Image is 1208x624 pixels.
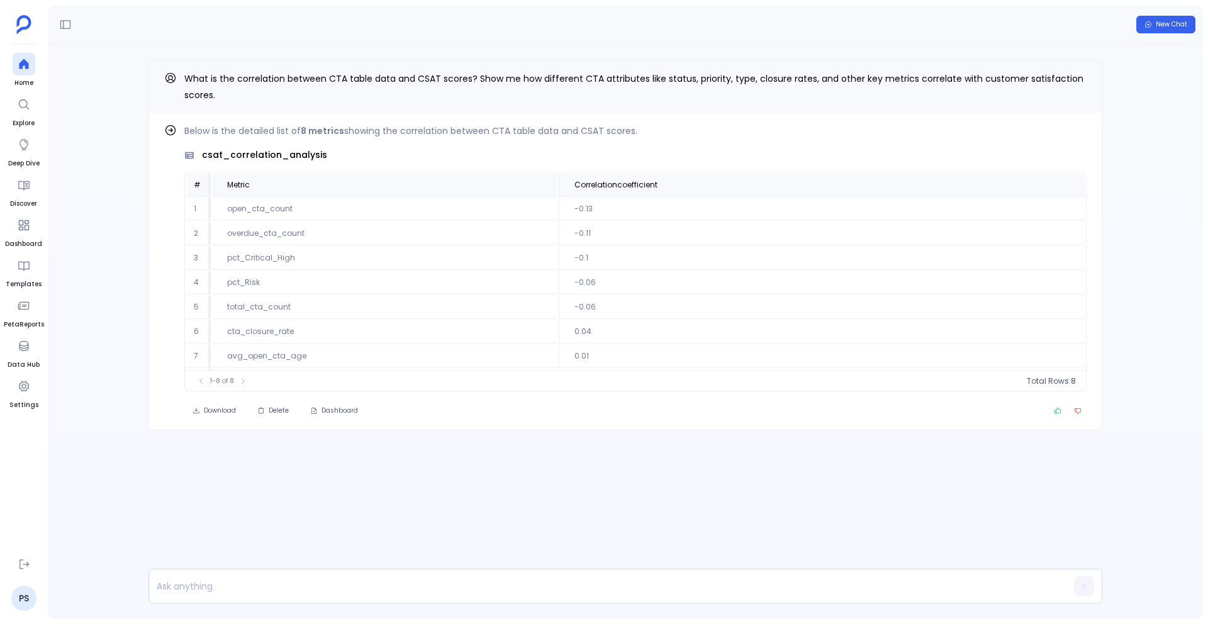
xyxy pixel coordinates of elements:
span: Dashboard [5,239,42,249]
a: Home [13,53,35,88]
span: Templates [6,279,42,289]
a: PS [11,586,36,611]
td: pct_Risk [212,271,557,294]
td: open_cta_count [212,198,557,221]
a: Deep Dive [8,133,40,169]
span: Delete [269,406,289,415]
a: Discover [10,174,37,209]
span: 8 [1071,376,1076,386]
td: -0.01 [559,369,1085,393]
a: Templates [6,254,42,289]
td: cta_closure_rate [212,320,557,343]
td: -0.13 [559,198,1085,221]
span: Settings [9,400,38,410]
span: What is the correlation between CTA table data and CSAT scores? Show me how different CTA attribu... [184,72,1083,101]
strong: 8 metrics [301,125,344,137]
td: total_cta_count [212,296,557,319]
span: Total Rows: [1027,376,1071,386]
button: Download [184,402,244,420]
td: pct_Critical_High [212,247,557,270]
td: overdue_cta_count [212,222,557,245]
td: 6 [186,320,211,343]
td: 1 [186,198,211,221]
span: Deep Dive [8,159,40,169]
span: Home [13,78,35,88]
span: Data Hub [8,360,40,370]
button: Delete [249,402,297,420]
td: avg_open_cta_age [212,345,557,368]
span: 1-8 of 8 [210,376,234,386]
td: -0.1 [559,247,1085,270]
span: Correlationcoefficient [574,180,657,190]
span: Dashboard [322,406,358,415]
td: pct_Closed [212,369,557,393]
span: New Chat [1156,20,1187,29]
span: PetaReports [4,320,44,330]
a: Data Hub [8,335,40,370]
span: csat_correlation_analysis [202,148,327,162]
button: New Chat [1136,16,1195,33]
span: Download [204,406,236,415]
td: -0.06 [559,271,1085,294]
td: 5 [186,296,211,319]
p: Below is the detailed list of showing the correlation between CTA table data and CSAT scores. [184,123,1087,138]
td: 4 [186,271,211,294]
td: 0.01 [559,345,1085,368]
button: Dashboard [302,402,366,420]
span: Explore [13,118,35,128]
td: 3 [186,247,211,270]
td: 0.04 [559,320,1085,343]
td: 8 [186,369,211,393]
td: -0.11 [559,222,1085,245]
span: Discover [10,199,37,209]
span: Metric [227,180,250,190]
a: Explore [13,93,35,128]
a: PetaReports [4,294,44,330]
td: -0.06 [559,296,1085,319]
img: petavue logo [16,15,31,34]
td: 7 [186,345,211,368]
a: Dashboard [5,214,42,249]
span: # [194,179,201,190]
td: 2 [186,222,211,245]
a: Settings [9,375,38,410]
